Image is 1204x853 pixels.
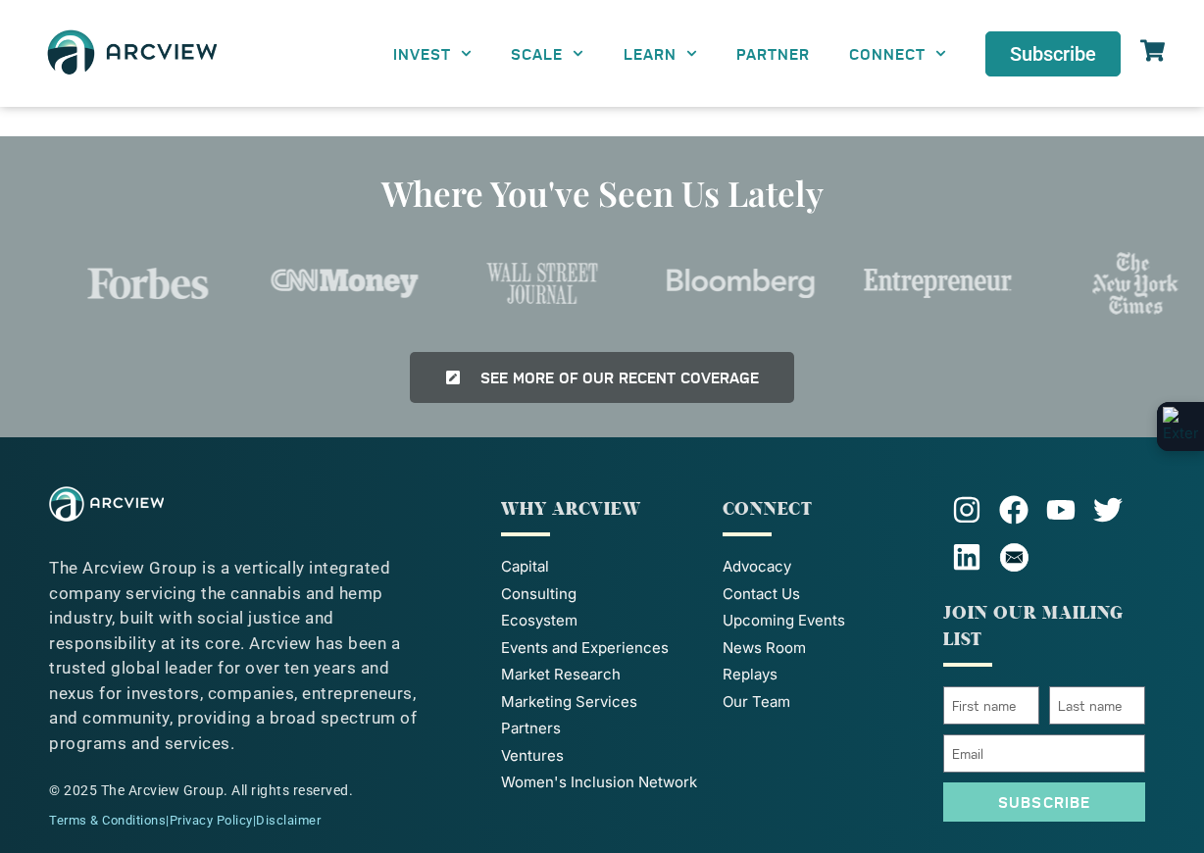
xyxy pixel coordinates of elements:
[723,496,925,523] div: CONNECT
[501,772,697,794] span: Women's Inclusion Network
[1163,407,1198,446] img: Extension Icon
[604,31,717,75] a: LEARN
[844,234,1032,332] a: Entrepreneur
[646,234,834,332] a: Bloomberg
[717,31,829,75] a: PARTNER
[49,486,164,522] img: The Arcview Group
[646,234,834,332] div: 5 / 10
[723,691,925,714] a: Our Team
[501,718,561,740] span: Partners
[256,813,321,828] a: Disclaimer
[53,234,241,332] a: Forbes
[501,745,564,768] span: Ventures
[501,610,703,632] a: Ecosystem
[374,31,491,75] a: INVEST
[501,583,703,606] a: Consulting
[723,556,925,578] a: Advocacy
[501,745,703,768] a: Ventures
[491,31,603,75] a: SCALE
[501,664,703,686] a: Market Research
[501,637,703,660] a: Events and Experiences
[53,234,241,332] div: 2 / 10
[251,234,439,332] div: 3 / 10
[501,772,703,794] a: Women's Inclusion Network
[448,234,636,332] div: 4 / 10
[501,496,703,523] p: WHY ARCVIEW
[723,610,925,632] a: Upcoming Events
[829,31,966,75] a: CONNECT
[723,637,925,660] a: News Room
[480,370,759,385] span: See more of our recent coverage
[943,734,1145,773] input: Email
[723,556,791,578] span: Advocacy
[170,813,253,828] a: Privacy Policy
[501,583,577,606] span: Consulting
[251,234,439,332] a: CNNMoney
[49,811,418,830] div: | |
[844,234,1032,332] div: 6 / 10
[501,556,549,578] span: Capital
[943,782,1145,822] button: Subscribe
[39,20,226,87] img: The Arcview Group
[501,691,637,714] span: Marketing Services
[723,610,845,632] span: Upcoming Events
[723,583,800,606] span: Contact Us
[501,610,577,632] span: Ecosystem
[723,691,790,714] span: Our Team
[985,31,1121,76] a: Subscribe
[501,637,669,660] span: Events and Experiences
[374,31,966,75] nav: Menu
[998,794,1091,810] span: Subscribe
[49,813,166,828] a: Terms & Conditions
[501,691,703,714] a: Marketing Services
[448,234,636,332] a: WSJ
[501,556,703,578] a: Capital
[723,664,778,686] span: Replays
[53,171,1151,216] h1: Where You've Seen Us Lately
[410,352,794,403] a: See more of our recent coverage
[1049,686,1145,725] input: Last name
[1010,44,1096,64] span: Subscribe
[49,780,418,801] div: © 2025 The Arcview Group. All rights reserved.
[723,583,925,606] a: Contact Us
[723,637,806,660] span: News Room
[943,686,1039,725] input: First name
[501,664,621,686] span: Market Research
[49,556,418,756] p: The Arcview Group is a vertically integrated company servicing the cannabis and hemp industry, bu...
[723,664,925,686] a: Replays
[943,686,1145,831] form: Mailing list
[943,600,1145,653] p: JOIN OUR MAILING LIST
[501,718,703,740] a: Partners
